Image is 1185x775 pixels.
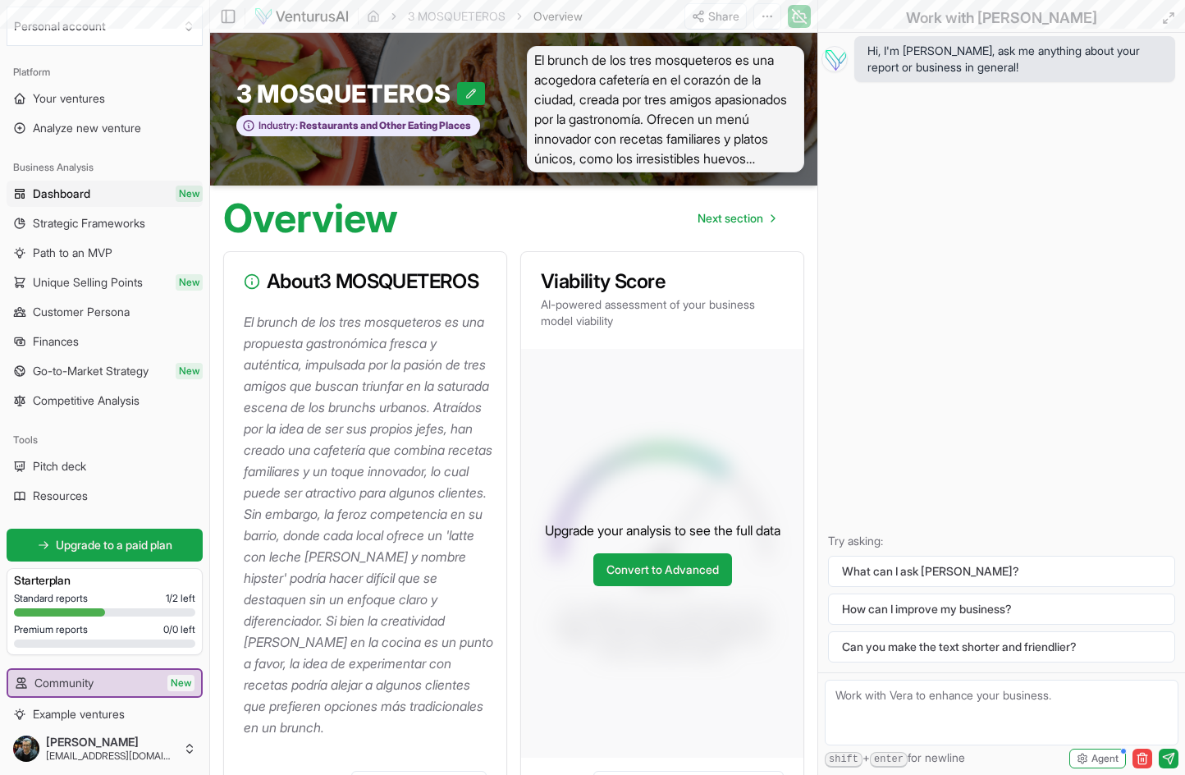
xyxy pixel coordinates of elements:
[828,631,1175,663] button: Can you make the text shorter and friendlier?
[7,59,203,85] div: Platform
[527,46,804,172] span: El brunch de los tres mosqueteros es una acogedora cafetería en el corazón de la ciudad, creada p...
[867,43,1162,76] span: Hi, I'm [PERSON_NAME], ask me anything about your report or business in general!
[545,520,780,540] p: Upgrade your analysis to see the full data
[223,199,398,238] h1: Overview
[8,670,201,696] a: CommunityNew
[821,46,848,72] img: Vera
[593,553,732,586] a: Convert to Advanced
[33,245,112,261] span: Path to an MVP
[7,85,203,112] a: Your ventures
[7,240,203,266] a: Path to an MVP
[684,202,788,235] a: Go to next page
[56,537,172,553] span: Upgrade to a paid plan
[244,272,487,291] h3: About 3 MOSQUETEROS
[176,274,203,291] span: New
[7,154,203,181] div: Business Analysis
[7,210,203,236] a: Strategic Frameworks
[33,488,88,504] span: Resources
[870,752,908,768] kbd: enter
[7,701,203,727] a: Example ventures
[541,296,784,329] p: AI-powered assessment of your business model viability
[7,358,203,384] a: Go-to-Market StrategyNew
[7,453,203,479] a: Pitch deck
[46,750,176,763] span: [EMAIL_ADDRESS][DOMAIN_NAME]
[14,592,88,605] span: Standard reports
[298,119,471,132] span: Restaurants and Other Eating Places
[166,592,195,605] span: 1 / 2 left
[33,392,140,409] span: Competitive Analysis
[7,328,203,355] a: Finances
[14,572,195,589] h3: Starter plan
[7,729,203,768] button: [PERSON_NAME][EMAIL_ADDRESS][DOMAIN_NAME]
[7,483,203,509] a: Resources
[13,736,39,762] img: ACg8ocK_t67qmfHOtrVGfg9HZoAoIjZHPHRRDU4a4JkYBz8Nok1irpBT=s96-c
[825,750,965,768] span: + for newline
[33,120,141,136] span: Analyze new venture
[33,458,86,475] span: Pitch deck
[46,735,176,750] span: [PERSON_NAME]
[7,299,203,325] a: Customer Persona
[167,675,194,691] span: New
[14,623,88,636] span: Premium reports
[541,272,784,291] h3: Viability Score
[828,594,1175,625] button: How can I improve my business?
[33,274,143,291] span: Unique Selling Points
[33,363,149,379] span: Go-to-Market Strategy
[33,215,145,232] span: Strategic Frameworks
[1069,749,1126,768] button: Agent
[7,427,203,453] div: Tools
[828,556,1175,587] button: What can I ask [PERSON_NAME]?
[7,269,203,296] a: Unique Selling PointsNew
[33,304,130,320] span: Customer Persona
[236,79,457,108] span: 3 MOSQUETEROS
[33,333,79,350] span: Finances
[33,186,90,202] span: Dashboard
[176,186,203,202] span: New
[684,202,788,235] nav: pagination
[698,210,763,227] span: Next section
[163,623,195,636] span: 0 / 0 left
[828,533,1175,549] p: Try asking:
[244,311,493,738] p: El brunch de los tres mosqueteros es una propuesta gastronómica fresca y auténtica, impulsada por...
[34,675,94,691] span: Community
[7,115,203,141] a: Analyze new venture
[33,90,105,107] span: Your ventures
[7,181,203,207] a: DashboardNew
[236,115,480,137] button: Industry:Restaurants and Other Eating Places
[7,387,203,414] a: Competitive Analysis
[176,363,203,379] span: New
[825,752,862,768] kbd: shift
[259,119,298,132] span: Industry:
[1091,752,1119,765] span: Agent
[33,706,125,722] span: Example ventures
[7,529,203,562] a: Upgrade to a paid plan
